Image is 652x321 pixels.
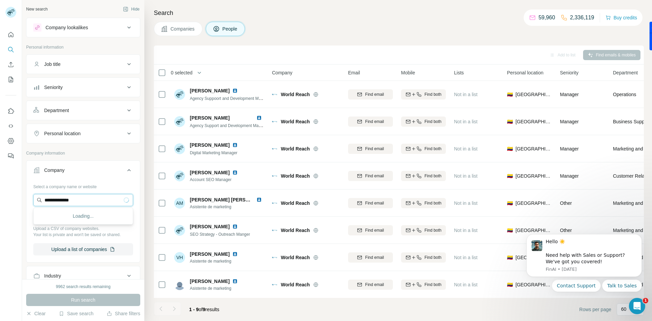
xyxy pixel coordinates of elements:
img: Logo of World Reach [272,255,277,260]
span: 🇨🇴 [507,118,513,125]
button: Find both [401,171,446,181]
img: Avatar [174,116,185,127]
span: Other [560,228,572,233]
span: 🇨🇴 [507,281,513,288]
span: [GEOGRAPHIC_DATA] [515,118,552,125]
span: Digital Marketing Manager [190,150,237,155]
span: [PERSON_NAME] [190,142,230,148]
img: LinkedIn logo [256,115,262,121]
button: Enrich CSV [5,58,16,71]
span: Not in a list [454,282,477,287]
span: World Reach [281,118,310,125]
button: Upload a list of companies [33,243,133,255]
button: Share filters [107,310,140,317]
button: Company [26,162,140,181]
button: Use Surfe API [5,120,16,132]
iframe: Intercom notifications message [516,228,652,296]
span: of [199,307,203,312]
div: Loading... [35,209,131,223]
span: Personal location [507,69,543,76]
span: [GEOGRAPHIC_DATA] [515,281,552,288]
button: Find email [348,225,393,235]
span: Seniority [560,69,578,76]
span: Find email [365,227,384,233]
span: Lists [454,69,464,76]
span: People [222,25,238,32]
span: Find email [365,119,384,125]
span: 🇨🇴 [507,254,513,261]
span: [PERSON_NAME] [190,87,230,94]
p: 59,960 [539,14,555,22]
button: Find email [348,117,393,127]
button: Clear [26,310,46,317]
img: Avatar [174,143,185,154]
span: Manager [560,146,579,151]
span: Business Support [613,118,650,125]
span: Not in a list [454,92,477,97]
span: Not in a list [454,146,477,151]
button: Find both [401,117,446,127]
button: Quick start [5,29,16,41]
img: LinkedIn logo [232,251,238,257]
button: Department [26,102,140,119]
h4: Search [154,8,644,18]
img: LinkedIn logo [256,197,262,202]
span: 0 selected [171,69,193,76]
p: Your list is private and won't be saved or shared. [33,232,133,238]
p: 60 [621,306,627,313]
span: World Reach [281,200,310,207]
button: Find email [348,144,393,154]
span: 🇨🇴 [507,200,513,207]
img: LinkedIn logo [232,224,238,229]
button: Dashboard [5,135,16,147]
button: Find email [348,252,393,263]
button: Find email [348,198,393,208]
span: Account SEO Manager [190,177,240,183]
span: 🇨🇴 [507,227,513,234]
button: Find both [401,198,446,208]
p: Company information [26,150,140,156]
div: Company lookalikes [46,24,88,31]
div: New search [26,6,48,12]
img: Logo of World Reach [272,92,277,97]
span: Find both [424,282,441,288]
img: Avatar [174,89,185,100]
img: LinkedIn logo [232,279,238,284]
button: Find both [401,144,446,154]
span: Rows per page [579,306,611,313]
button: Job title [26,56,140,72]
span: [GEOGRAPHIC_DATA] [515,145,552,152]
button: Seniority [26,79,140,95]
span: Manager [560,119,579,124]
button: Find both [401,89,446,100]
span: Find both [424,119,441,125]
span: World Reach [281,91,310,98]
button: Find email [348,171,393,181]
span: [GEOGRAPHIC_DATA] [515,91,552,98]
span: Other [560,200,572,206]
div: 9962 search results remaining [56,284,111,290]
div: Company [44,167,65,174]
button: Buy credits [605,13,637,22]
span: Agency Suppoort and Development Manager at World Reach SEO [190,95,310,101]
span: Not in a list [454,228,477,233]
span: 9 [203,307,205,312]
button: Find email [348,280,393,290]
span: [PERSON_NAME] [190,279,230,284]
img: Logo of World Reach [272,228,277,233]
span: 🇨🇴 [507,145,513,152]
span: Asistente de marketing [190,204,265,210]
img: Avatar [174,279,185,290]
div: Industry [44,272,61,279]
span: Operations [613,91,636,98]
span: World Reach [281,227,310,234]
span: Find email [365,91,384,97]
span: Agency Support and Development Manager at World Reach SEO [190,123,308,128]
button: Use Surfe on LinkedIn [5,105,16,117]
